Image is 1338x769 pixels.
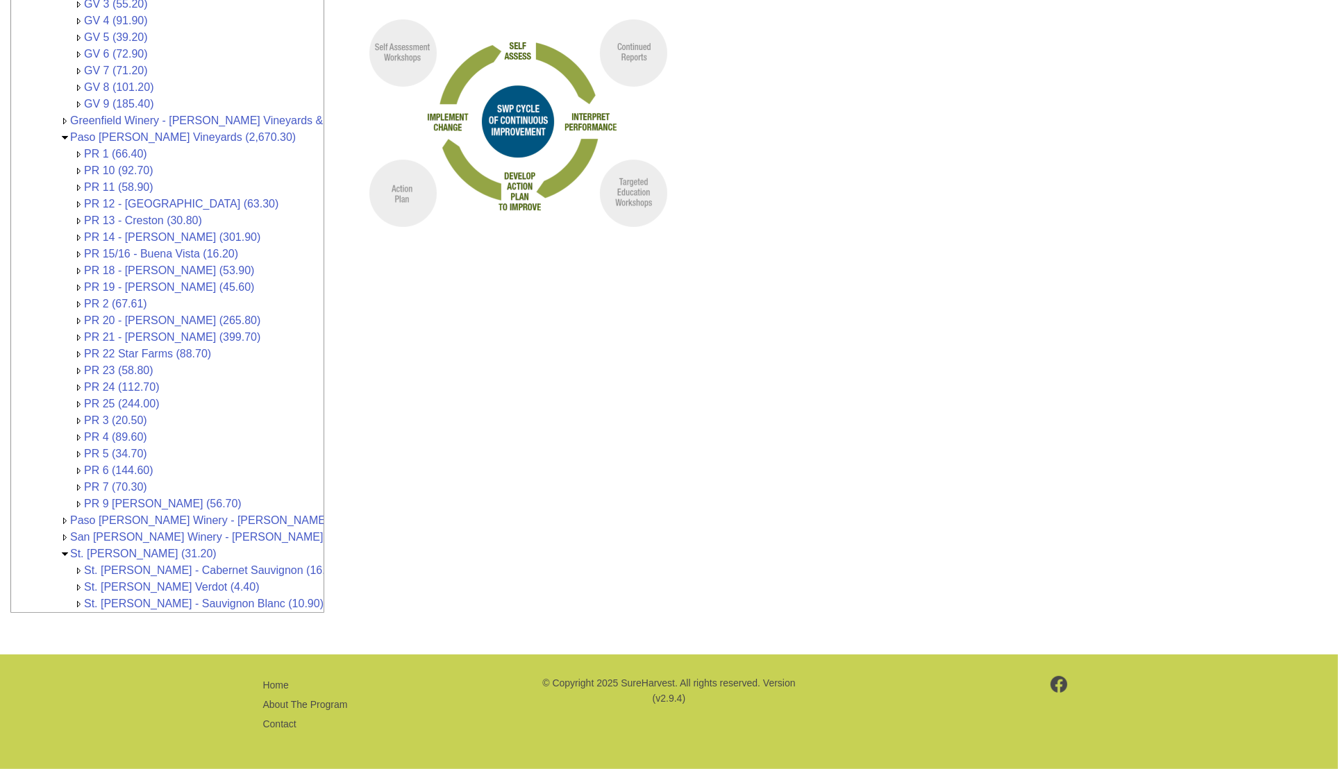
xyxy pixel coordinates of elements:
[84,98,154,110] a: GV 9 (185.40)
[84,298,147,310] a: PR 2 (67.61)
[70,115,423,126] a: Greenfield Winery - [PERSON_NAME] Vineyards & Wines (729,010.00)
[263,699,348,710] a: About The Program
[84,314,260,326] a: PR 20 - [PERSON_NAME] (265.80)
[84,331,260,343] a: PR 21 - [PERSON_NAME] (399.70)
[84,198,278,210] a: PR 12 - [GEOGRAPHIC_DATA] (63.30)
[84,81,154,93] a: GV 8 (101.20)
[84,498,242,509] a: PR 9 [PERSON_NAME] (56.70)
[70,531,437,543] a: San [PERSON_NAME] Winery - [PERSON_NAME] Vineyards & Wines (0)
[84,248,238,260] a: PR 15/16 - Buena Vista (16.20)
[84,148,147,160] a: PR 1 (66.40)
[84,164,153,176] a: PR 10 (92.70)
[84,264,254,276] a: PR 18 - [PERSON_NAME] (53.90)
[345,6,692,237] img: swp_cycle.png
[70,514,501,526] a: Paso [PERSON_NAME] Winery - [PERSON_NAME] Vineyards & Wines (1,064,841.00)
[263,718,296,729] a: Contact
[84,348,211,360] a: PR 22 Star Farms (88.70)
[60,133,70,143] img: Collapse Paso Robles Vineyards (2,670.30)
[263,679,289,691] a: Home
[84,464,153,476] a: PR 6 (144.60)
[84,364,153,376] a: PR 23 (58.80)
[84,581,260,593] a: St. [PERSON_NAME] Verdot (4.40)
[84,431,147,443] a: PR 4 (89.60)
[84,398,160,409] a: PR 25 (244.00)
[70,548,217,559] a: St. [PERSON_NAME] (31.20)
[70,131,296,143] a: Paso [PERSON_NAME] Vineyards (2,670.30)
[540,675,797,707] p: © Copyright 2025 SureHarvest. All rights reserved. Version (v2.9.4)
[84,564,342,576] a: St. [PERSON_NAME] - Cabernet Sauvignon (16.40)
[84,31,148,43] a: GV 5 (39.20)
[60,549,70,559] img: Collapse St. Helena Vineyards (31.20)
[84,214,202,226] a: PR 13 - Creston (30.80)
[84,414,147,426] a: PR 3 (20.50)
[84,598,324,609] a: St. [PERSON_NAME] - Sauvignon Blanc (10.90)
[84,281,254,293] a: PR 19 - [PERSON_NAME] (45.60)
[84,381,160,393] a: PR 24 (112.70)
[84,448,147,459] a: PR 5 (34.70)
[84,65,148,76] a: GV 7 (71.20)
[1051,676,1068,693] img: footer-facebook.png
[84,15,148,26] a: GV 4 (91.90)
[84,181,153,193] a: PR 11 (58.90)
[84,48,148,60] a: GV 6 (72.90)
[84,231,260,243] a: PR 14 - [PERSON_NAME] (301.90)
[84,481,147,493] a: PR 7 (70.30)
